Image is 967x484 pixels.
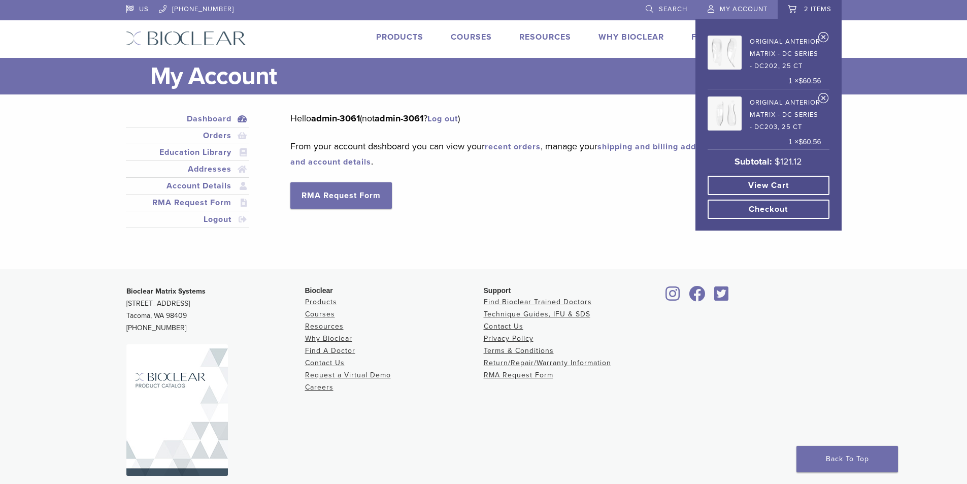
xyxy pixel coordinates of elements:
a: Request a Virtual Demo [305,371,391,379]
img: Bioclear [126,344,228,476]
a: Terms & Conditions [484,346,554,355]
p: [STREET_ADDRESS] Tacoma, WA 98409 [PHONE_NUMBER] [126,285,305,334]
a: Why Bioclear [598,32,664,42]
img: Original Anterior Matrix - DC Series - DC202, 25 ct [708,36,742,70]
strong: Subtotal: [735,156,772,167]
a: Remove Original Anterior Matrix - DC Series - DC202, 25 ct from cart [818,31,829,47]
a: Original Anterior Matrix - DC Series - DC202, 25 ct [708,33,821,72]
a: recent orders [485,142,541,152]
a: Find Bioclear Trained Doctors [484,298,592,306]
a: View cart [708,176,829,195]
a: Back To Top [796,446,898,472]
a: RMA Request Form [484,371,553,379]
a: Education Library [128,146,248,158]
span: My Account [720,5,768,13]
a: Technique Guides, IFU & SDS [484,310,590,318]
a: Courses [451,32,492,42]
a: Dashboard [128,113,248,125]
img: Bioclear [126,31,246,46]
a: Log out [427,114,458,124]
span: 2 items [804,5,831,13]
a: Products [376,32,423,42]
bdi: 121.12 [775,156,802,167]
h1: My Account [150,58,842,94]
a: Orders [128,130,248,142]
a: Contact Us [305,359,345,367]
a: RMA Request Form [128,197,248,209]
nav: Account pages [126,111,250,240]
a: Account Details [128,180,248,192]
span: 1 × [788,137,821,148]
span: $ [798,77,803,85]
a: Bioclear [686,292,709,302]
a: Original Anterior Matrix - DC Series - DC203, 25 ct [708,93,821,133]
span: Bioclear [305,286,333,295]
a: Remove Original Anterior Matrix - DC Series - DC203, 25 ct from cart [818,92,829,108]
p: Hello (not ? ) [290,111,826,126]
span: 1 × [788,76,821,87]
a: Contact Us [484,322,523,331]
a: Why Bioclear [305,334,352,343]
a: Careers [305,383,334,392]
span: Search [659,5,687,13]
a: Return/Repair/Warranty Information [484,359,611,367]
span: $ [775,156,780,167]
a: Find A Doctor [305,346,355,355]
a: Find A Doctor [691,32,759,42]
a: Resources [519,32,571,42]
span: $ [798,138,803,146]
img: Original Anterior Matrix - DC Series - DC203, 25 ct [708,96,742,131]
a: Checkout [708,200,829,219]
a: Privacy Policy [484,334,533,343]
a: Logout [128,213,248,225]
a: Resources [305,322,344,331]
a: RMA Request Form [290,182,392,209]
strong: admin-3061 [375,113,423,124]
p: From your account dashboard you can view your , manage your , and . [290,139,826,169]
a: Courses [305,310,335,318]
a: Products [305,298,337,306]
a: shipping and billing addresses [597,142,723,152]
bdi: 60.56 [798,138,821,146]
strong: admin-3061 [311,113,360,124]
a: Bioclear [662,292,684,302]
a: Addresses [128,163,248,175]
bdi: 60.56 [798,77,821,85]
span: Support [484,286,511,295]
a: Bioclear [711,292,732,302]
strong: Bioclear Matrix Systems [126,287,206,296]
